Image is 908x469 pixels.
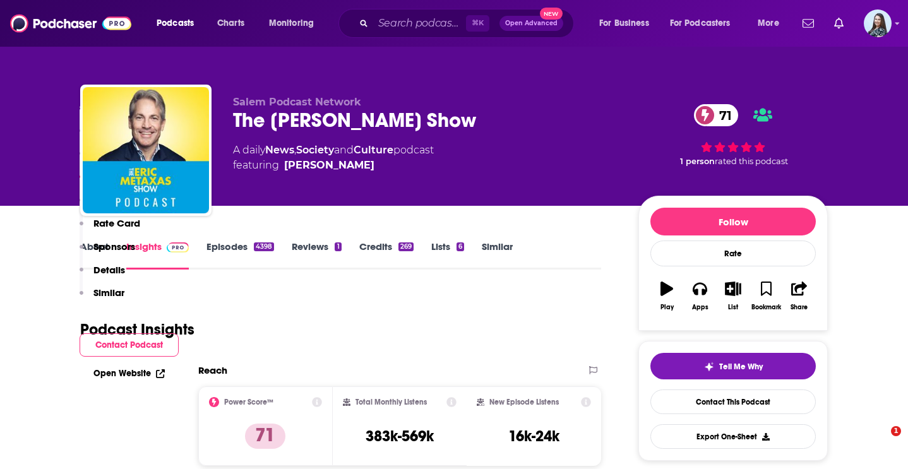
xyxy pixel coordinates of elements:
div: 6 [457,242,464,251]
div: Rate [650,240,816,266]
button: Export One-Sheet [650,424,816,449]
a: Contact This Podcast [650,389,816,414]
span: Open Advanced [505,20,558,27]
h2: New Episode Listens [489,398,559,407]
h3: 16k-24k [508,427,559,446]
img: The Eric Metaxas Show [83,87,209,213]
span: Logged in as brookefortierpr [864,9,892,37]
div: Apps [692,304,708,311]
button: open menu [749,13,795,33]
span: For Business [599,15,649,32]
p: 71 [245,424,285,449]
span: Salem Podcast Network [233,96,361,108]
div: 269 [398,242,414,251]
p: Similar [93,287,124,299]
span: Podcasts [157,15,194,32]
a: Show notifications dropdown [797,13,819,34]
iframe: Intercom live chat [865,426,895,456]
div: Bookmark [751,304,781,311]
span: More [758,15,779,32]
button: open menu [590,13,665,33]
img: User Profile [864,9,892,37]
button: Show profile menu [864,9,892,37]
div: 1 [335,242,341,251]
a: Society [296,144,334,156]
div: Search podcasts, credits, & more... [350,9,586,38]
button: Details [80,264,125,287]
a: Credits269 [359,240,414,270]
button: open menu [148,13,210,33]
a: Show notifications dropdown [829,13,849,34]
span: Monitoring [269,15,314,32]
a: Open Website [93,368,165,379]
button: open menu [260,13,330,33]
div: Play [660,304,674,311]
span: For Podcasters [670,15,731,32]
a: Episodes4398 [206,240,274,270]
button: Contact Podcast [80,333,179,357]
a: 71 [694,104,738,126]
button: tell me why sparkleTell Me Why [650,353,816,379]
h3: 383k-569k [366,427,434,446]
button: Follow [650,208,816,235]
img: Podchaser - Follow, Share and Rate Podcasts [10,11,131,35]
span: featuring [233,158,434,173]
div: [PERSON_NAME] [284,158,374,173]
button: Apps [683,273,716,319]
h2: Total Monthly Listens [355,398,427,407]
a: Lists6 [431,240,464,270]
a: Charts [209,13,252,33]
span: 1 person [680,157,715,166]
span: Tell Me Why [719,362,763,372]
span: , [294,144,296,156]
div: Share [791,304,808,311]
span: Charts [217,15,244,32]
p: Sponsors [93,240,135,252]
div: List [728,304,738,311]
button: Bookmark [750,273,782,319]
a: Similar [482,240,513,270]
span: New [540,8,563,20]
h2: Power Score™ [224,398,273,407]
button: Open AdvancedNew [499,16,563,31]
span: 71 [707,104,738,126]
div: 4398 [254,242,274,251]
span: and [334,144,354,156]
span: 1 [891,426,901,436]
a: News [265,144,294,156]
a: Culture [354,144,393,156]
div: 71 1 personrated this podcast [638,96,828,174]
img: tell me why sparkle [704,362,714,372]
button: List [717,273,750,319]
button: open menu [662,13,749,33]
div: A daily podcast [233,143,434,173]
h2: Reach [198,364,227,376]
button: Similar [80,287,124,310]
button: Play [650,273,683,319]
span: rated this podcast [715,157,788,166]
a: Reviews1 [292,240,341,270]
button: Sponsors [80,240,135,264]
p: Details [93,264,125,276]
span: ⌘ K [466,15,489,32]
button: Share [783,273,816,319]
input: Search podcasts, credits, & more... [373,13,466,33]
